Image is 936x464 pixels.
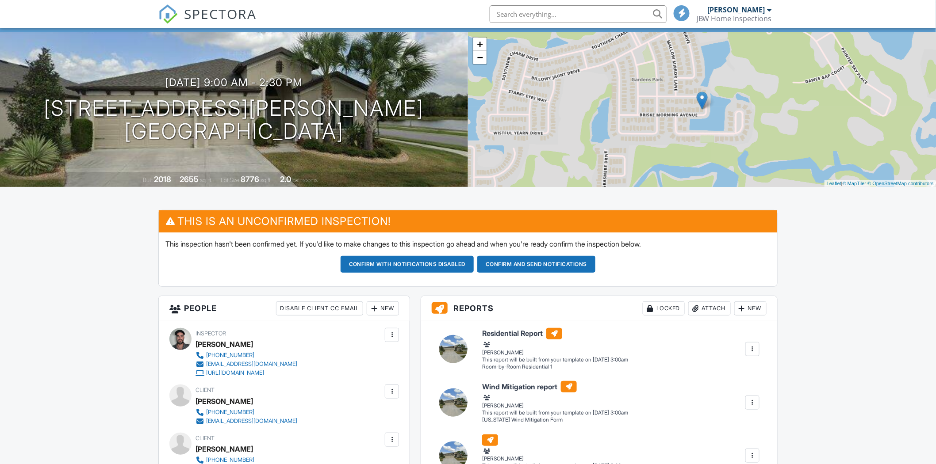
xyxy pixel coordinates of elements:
div: [EMAIL_ADDRESS][DOMAIN_NAME] [206,418,297,425]
div: Disable Client CC Email [276,301,363,316]
a: [PHONE_NUMBER] [196,408,297,417]
h3: People [159,296,410,321]
div: [PERSON_NAME] [482,340,628,356]
h1: [STREET_ADDRESS][PERSON_NAME] [GEOGRAPHIC_DATA] [44,97,424,144]
div: [PERSON_NAME] [196,338,253,351]
span: Client [196,387,215,393]
div: 2.0 [280,175,292,184]
div: [EMAIL_ADDRESS][DOMAIN_NAME] [206,361,297,368]
button: Confirm with notifications disabled [341,256,474,273]
div: [PHONE_NUMBER] [206,409,254,416]
a: © MapTiler [843,181,867,186]
div: JBW Home Inspections [697,14,772,23]
div: [US_STATE] Wind Mitigation Form [482,416,628,424]
span: sq. ft. [200,177,213,183]
div: 2018 [154,175,172,184]
div: [PERSON_NAME] [196,395,253,408]
input: Search everything... [490,5,667,23]
div: [URL][DOMAIN_NAME] [206,369,264,377]
h3: This is an Unconfirmed Inspection! [159,210,777,232]
span: Lot Size [221,177,240,183]
div: Room-by-Room Residential 1 [482,363,628,371]
div: This report will be built from your template on [DATE] 3:00am [482,356,628,363]
a: © OpenStreetMap contributors [868,181,934,186]
div: 2655 [180,175,199,184]
div: Locked [643,301,685,316]
div: New [734,301,767,316]
div: 8776 [241,175,260,184]
span: Client [196,435,215,441]
div: [PERSON_NAME] [482,393,628,409]
h3: [DATE] 9:00 am - 2:30 pm [165,76,303,88]
div: This report will be built from your template on [DATE] 3:00am [482,409,628,416]
span: bathrooms [293,177,318,183]
a: [PHONE_NUMBER] [196,351,297,360]
p: This inspection hasn't been confirmed yet. If you'd like to make changes to this inspection go ah... [165,239,771,249]
span: Inspector [196,330,226,337]
h6: Residential Report [482,328,628,339]
span: SPECTORA [184,4,257,23]
a: SPECTORA [158,12,257,30]
a: Leaflet [827,181,841,186]
span: sq.ft. [261,177,272,183]
a: [URL][DOMAIN_NAME] [196,369,297,377]
a: [EMAIL_ADDRESS][DOMAIN_NAME] [196,417,297,426]
button: Confirm and send notifications [477,256,595,273]
a: [EMAIL_ADDRESS][DOMAIN_NAME] [196,360,297,369]
div: [PHONE_NUMBER] [206,352,254,359]
div: | [825,180,936,187]
div: [PHONE_NUMBER] [206,456,254,464]
h3: Reports [421,296,777,321]
div: [PERSON_NAME] [196,442,253,456]
a: Zoom in [473,38,487,51]
img: The Best Home Inspection Software - Spectora [158,4,178,24]
div: [PERSON_NAME] [482,446,628,462]
div: Attach [688,301,731,316]
div: [PERSON_NAME] [708,5,765,14]
a: Zoom out [473,51,487,64]
h6: Wind Mitigation report [482,381,628,392]
span: Built [143,177,153,183]
div: New [367,301,399,316]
